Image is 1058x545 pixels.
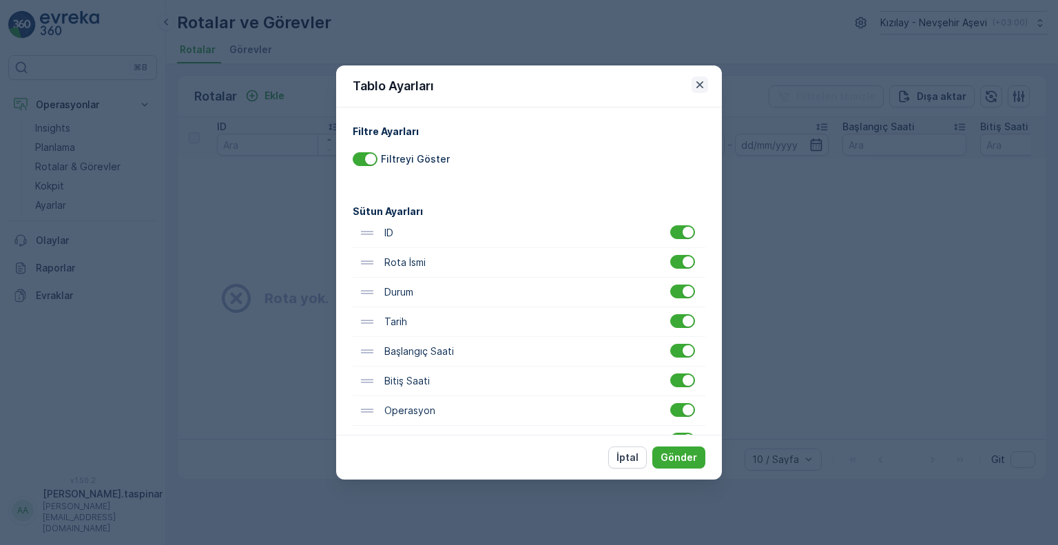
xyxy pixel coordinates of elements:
button: Gönder [652,446,705,469]
p: Başlangıç Saati [382,345,454,358]
p: Bitiş Saati [382,374,430,388]
div: Rota İsmi [353,248,705,278]
p: Tablo Ayarları [353,76,434,96]
div: Başlangıç Saati [353,337,705,367]
p: Operasyon [382,404,435,418]
p: ID [382,226,393,240]
button: İptal [608,446,647,469]
p: Performans [382,433,437,447]
p: Tarih [382,315,407,329]
div: Bitiş Saati [353,367,705,396]
p: İptal [616,451,639,464]
div: Tarih [353,307,705,337]
div: Operasyon [353,396,705,426]
p: Gönder [661,451,697,464]
p: Durum [382,285,413,299]
div: Performans [353,426,705,455]
h4: Sütun Ayarları [353,204,705,218]
div: Durum [353,278,705,307]
h4: Filtre Ayarları [353,124,705,138]
p: Rota İsmi [382,256,426,269]
p: Filtreyi Göster [381,152,450,166]
div: ID [353,218,705,248]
